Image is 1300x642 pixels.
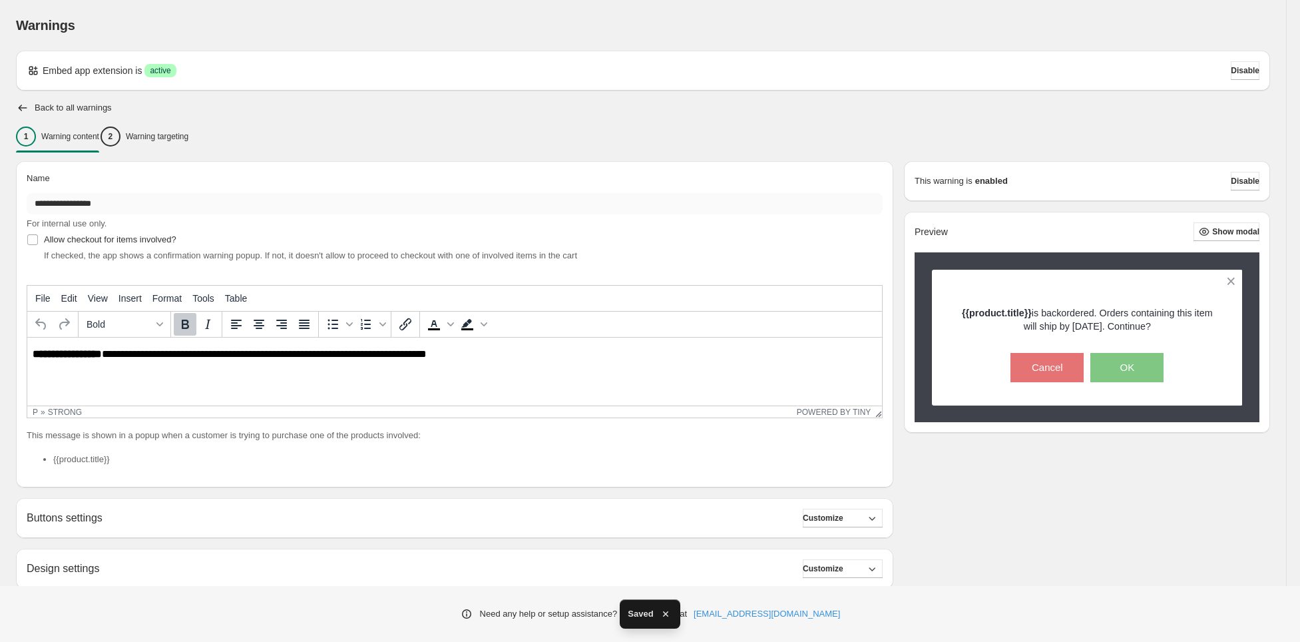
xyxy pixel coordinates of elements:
p: Embed app extension is [43,64,142,77]
button: Align center [248,313,270,336]
button: Align left [225,313,248,336]
a: Powered by Tiny [797,408,871,417]
span: Show modal [1212,226,1259,237]
li: {{product.title}} [53,453,883,466]
span: Customize [803,563,843,574]
div: p [33,408,38,417]
span: File [35,293,51,304]
span: For internal use only. [27,218,107,228]
span: Allow checkout for items involved? [44,234,176,244]
div: Background color [456,313,489,336]
span: active [150,65,170,76]
button: Disable [1231,61,1259,80]
p: Warning content [41,131,99,142]
button: Justify [293,313,316,336]
span: Disable [1231,65,1259,76]
button: Show modal [1193,222,1259,241]
a: [EMAIL_ADDRESS][DOMAIN_NAME] [694,607,840,621]
p: is backordered. Orders containing this item will ship by [DATE]. Continue? [955,306,1219,333]
button: Align right [270,313,293,336]
span: Insert [118,293,142,304]
button: 2Warning targeting [101,123,188,151]
span: Bold [87,319,152,330]
button: Formats [81,313,168,336]
button: 1Warning content [16,123,99,151]
span: Saved [628,607,653,621]
div: 2 [101,127,120,147]
button: Customize [803,509,883,527]
button: Redo [53,313,75,336]
button: Bold [174,313,196,336]
div: Resize [871,406,882,418]
span: View [88,293,108,304]
span: Format [152,293,182,304]
div: Text color [423,313,456,336]
div: Bullet list [322,313,355,336]
span: Warnings [16,18,75,33]
h2: Design settings [27,562,99,575]
span: Table [225,293,247,304]
div: 1 [16,127,36,147]
button: Italic [196,313,219,336]
span: Name [27,173,50,183]
p: Warning targeting [126,131,188,142]
h2: Buttons settings [27,511,103,524]
p: This warning is [915,174,973,188]
span: Disable [1231,176,1259,186]
h2: Preview [915,226,948,238]
div: Numbered list [355,313,388,336]
button: Insert/edit link [394,313,417,336]
span: If checked, the app shows a confirmation warning popup. If not, it doesn't allow to proceed to ch... [44,250,577,260]
button: Disable [1231,172,1259,190]
button: OK [1090,353,1164,382]
button: Cancel [1010,353,1084,382]
div: » [41,408,45,417]
p: This message is shown in a popup when a customer is trying to purchase one of the products involved: [27,429,883,442]
strong: {{product.title}} [962,308,1032,318]
span: Tools [192,293,214,304]
button: Undo [30,313,53,336]
button: Customize [803,559,883,578]
h2: Back to all warnings [35,103,112,113]
iframe: Rich Text Area [27,338,882,406]
div: strong [48,408,82,417]
span: Edit [61,293,77,304]
span: Customize [803,513,843,523]
strong: enabled [975,174,1008,188]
